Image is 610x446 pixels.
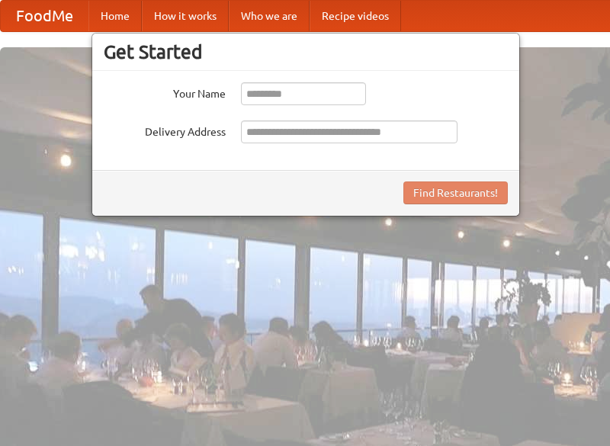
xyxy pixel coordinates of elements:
h3: Get Started [104,40,508,63]
a: Who we are [229,1,310,31]
a: Home [88,1,142,31]
label: Delivery Address [104,120,226,140]
button: Find Restaurants! [403,181,508,204]
label: Your Name [104,82,226,101]
a: Recipe videos [310,1,401,31]
a: How it works [142,1,229,31]
a: FoodMe [1,1,88,31]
